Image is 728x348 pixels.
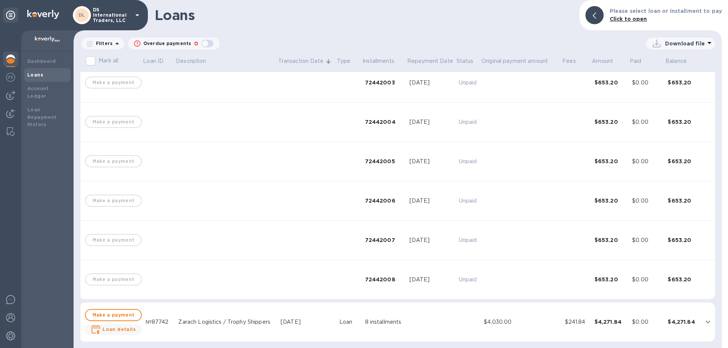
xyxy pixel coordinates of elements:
[409,236,453,244] div: [DATE]
[178,318,275,326] div: Zarach Logistics / Trophy Shippers
[365,318,404,326] div: 8 installments
[92,311,135,320] span: Make a payment
[27,107,57,128] b: Loan Repayment History
[592,57,623,65] span: Amount
[482,57,548,65] p: Original payment amount
[143,40,191,47] p: Overdue payments
[409,197,453,205] div: [DATE]
[610,16,647,22] b: Click to open
[278,57,333,65] span: Transaction Date
[665,57,687,65] p: Balance
[595,197,626,204] div: $653.20
[365,236,404,244] div: 72442007
[409,79,453,87] div: [DATE]
[155,7,573,23] h1: Loans
[85,324,142,335] button: Loan details
[632,276,662,284] div: $0.00
[27,58,56,64] b: Dashboard
[668,276,698,283] div: $653.20
[27,72,43,78] b: Loans
[668,318,698,326] div: $4,271.84
[102,326,136,332] b: Loan details
[78,12,85,18] b: DL
[484,318,559,326] div: $4,030.00
[630,57,642,65] p: Paid
[146,318,173,326] div: №87742
[143,57,173,65] span: Loan ID
[459,118,478,126] p: Unpaid
[337,57,351,65] p: Type
[409,118,453,126] div: [DATE]
[27,10,59,19] img: Logo
[365,118,404,126] div: 72442004
[459,236,478,244] p: Unpaid
[176,57,206,65] p: Description
[595,318,626,326] div: $4,271.84
[143,57,163,65] p: Loan ID
[632,236,662,244] div: $0.00
[668,79,698,86] div: $653.20
[194,40,198,48] p: 0
[365,79,404,86] div: 72442003
[365,158,404,165] div: 72442005
[409,158,453,165] div: [DATE]
[6,73,15,82] img: Foreign exchange
[459,158,478,165] p: Unpaid
[668,197,698,204] div: $653.20
[93,7,131,23] p: DS International Traders, LLC
[85,309,142,321] button: Make a payment
[362,57,394,65] p: Installments
[668,158,698,165] div: $653.20
[482,57,558,65] span: Original payment amount
[595,79,626,86] div: $653.20
[365,197,404,204] div: 72442006
[339,318,359,326] div: Loan
[459,276,478,284] p: Unpaid
[595,158,626,165] div: $653.20
[630,57,651,65] span: Paid
[365,276,404,283] div: 72442008
[565,318,588,326] div: $241.84
[595,276,626,283] div: $653.20
[337,57,361,65] span: Type
[632,118,662,126] div: $0.00
[459,79,478,87] p: Unpaid
[99,57,118,65] p: Mark all
[632,318,662,326] div: $0.00
[632,79,662,87] div: $0.00
[668,236,698,244] div: $653.20
[3,8,18,23] div: Unpin categories
[407,57,453,65] p: Repayment Date
[281,318,333,326] div: [DATE]
[128,37,220,50] button: Overdue payments0
[362,57,404,65] span: Installments
[665,57,697,65] span: Balance
[632,158,662,165] div: $0.00
[278,57,323,65] p: Transaction Date
[457,57,474,65] p: Status
[610,8,722,14] b: Please select loan or installment to pay
[595,118,626,126] div: $653.20
[595,236,626,244] div: $653.20
[592,57,613,65] p: Amount
[632,197,662,205] div: $0.00
[665,40,705,47] p: Download file
[562,57,576,65] p: Fees
[702,316,714,328] button: expand row
[93,40,113,47] p: Filters
[409,276,453,284] div: [DATE]
[668,118,698,126] div: $653.20
[176,57,216,65] span: Description
[27,86,49,99] b: Account Ledger
[562,57,586,65] span: Fees
[459,197,478,205] p: Unpaid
